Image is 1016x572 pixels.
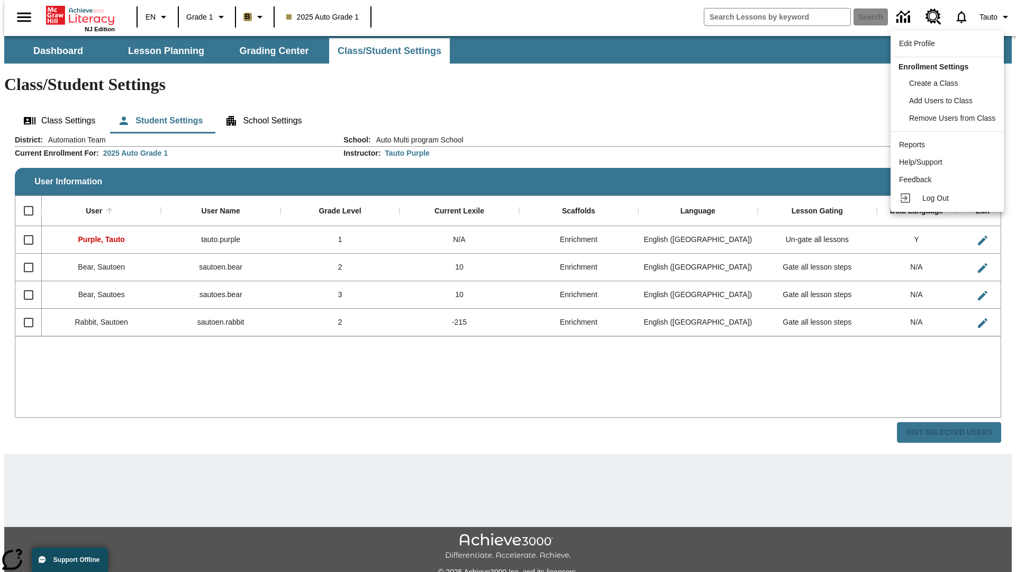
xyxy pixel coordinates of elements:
span: Reports [899,140,925,149]
span: Edit Profile [899,39,935,48]
span: Log Out [922,194,949,202]
span: Remove Users from Class [909,114,995,122]
span: Enrollment Settings [899,62,968,71]
span: Feedback [899,175,931,184]
span: Create a Class [909,79,958,87]
span: Help/Support [899,158,942,166]
span: Add Users to Class [909,96,973,105]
